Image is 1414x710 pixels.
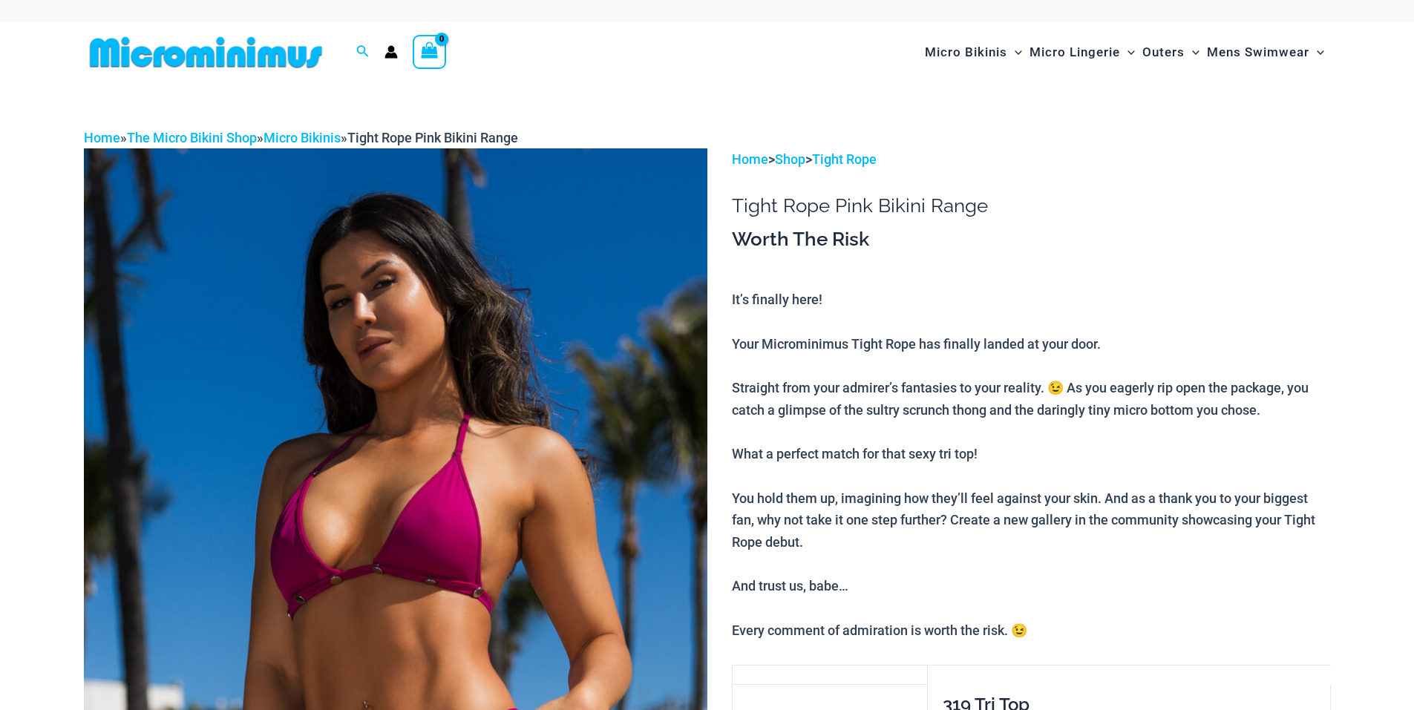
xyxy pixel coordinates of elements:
a: Micro LingerieMenu ToggleMenu Toggle [1026,30,1139,75]
span: Micro Bikinis [925,33,1007,71]
a: Micro BikinisMenu ToggleMenu Toggle [921,30,1026,75]
h1: Tight Rope Pink Bikini Range [732,194,1330,217]
span: Menu Toggle [1185,33,1199,71]
a: Search icon link [356,43,370,62]
p: It’s finally here! Your Microminimus Tight Rope has finally landed at your door. Straight from yo... [732,289,1330,641]
a: Micro Bikinis [264,130,341,145]
nav: Site Navigation [919,27,1331,77]
span: Mens Swimwear [1207,33,1309,71]
span: Menu Toggle [1120,33,1135,71]
span: Outers [1142,33,1185,71]
span: Tight Rope Pink Bikini Range [347,130,518,145]
span: » » » [84,130,518,145]
a: Home [84,130,120,145]
a: OutersMenu ToggleMenu Toggle [1139,30,1203,75]
a: Account icon link [384,45,398,59]
img: MM SHOP LOGO FLAT [84,36,328,69]
a: Shop [775,151,805,167]
h3: Worth The Risk [732,227,1330,252]
span: Micro Lingerie [1030,33,1120,71]
a: The Micro Bikini Shop [127,130,257,145]
a: Home [732,151,768,167]
a: Mens SwimwearMenu ToggleMenu Toggle [1203,30,1328,75]
a: View Shopping Cart, empty [413,35,447,69]
span: Menu Toggle [1007,33,1022,71]
p: > > [732,148,1330,171]
span: Menu Toggle [1309,33,1324,71]
a: Tight Rope [812,151,877,167]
